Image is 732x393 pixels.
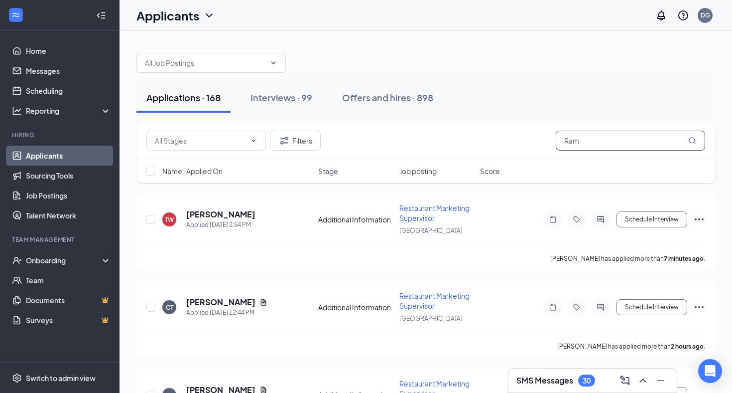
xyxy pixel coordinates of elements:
input: All Stages [155,135,245,146]
div: TW [165,215,174,224]
span: Job posting [399,166,437,176]
svg: Note [547,215,559,223]
div: CT [166,303,173,312]
h3: SMS Messages [516,375,573,386]
div: Additional Information [318,214,393,224]
svg: QuestionInfo [677,9,689,21]
svg: ActiveChat [595,215,607,223]
svg: MagnifyingGlass [688,137,696,145]
h1: Applicants [136,7,199,24]
b: 7 minutes ago [664,255,704,262]
span: Restaurant Marketing Supervisor [399,291,470,310]
h5: [PERSON_NAME] [186,209,255,220]
span: Score [480,166,500,176]
svg: Document [259,298,267,306]
button: ComposeMessage [617,373,633,389]
svg: Ellipses [693,301,705,313]
svg: Tag [571,215,583,223]
svg: ChevronDown [269,59,277,67]
svg: ChevronDown [249,137,257,145]
span: [GEOGRAPHIC_DATA] [399,227,463,234]
span: Name · Applied On [162,166,223,176]
div: Interviews · 99 [250,91,312,104]
a: DocumentsCrown [26,290,111,310]
p: [PERSON_NAME] has applied more than . [557,342,705,351]
svg: ActiveChat [595,303,607,311]
svg: Collapse [96,10,106,20]
a: Team [26,270,111,290]
div: 30 [583,377,591,385]
div: DG [701,11,710,19]
a: Messages [26,61,111,81]
button: Minimize [653,373,669,389]
svg: Notifications [655,9,667,21]
svg: Settings [12,373,22,383]
button: Filter Filters [270,131,321,151]
span: Stage [318,166,338,176]
div: Applied [DATE] 12:44 PM [186,308,267,318]
input: Search in applications [556,131,705,151]
svg: Ellipses [693,213,705,225]
div: Applications · 168 [146,91,221,104]
input: All Job Postings [145,57,265,68]
div: Onboarding [26,255,103,265]
svg: ChevronDown [203,9,215,21]
svg: Tag [571,303,583,311]
div: Switch to admin view [26,373,96,383]
div: Offers and hires · 898 [342,91,433,104]
a: Applicants [26,146,111,166]
svg: UserCheck [12,255,22,265]
div: Team Management [12,235,109,244]
b: 2 hours ago [671,343,704,350]
div: Open Intercom Messenger [698,359,722,383]
button: Schedule Interview [616,299,687,315]
button: Schedule Interview [616,211,687,227]
h5: [PERSON_NAME] [186,297,255,308]
p: [PERSON_NAME] has applied more than . [550,254,705,263]
svg: ChevronUp [637,375,649,387]
svg: ComposeMessage [619,375,631,387]
a: Job Postings [26,186,111,205]
button: ChevronUp [635,373,651,389]
a: Talent Network [26,205,111,225]
a: Home [26,41,111,61]
div: Additional Information [318,302,393,312]
span: [GEOGRAPHIC_DATA] [399,315,463,322]
a: Scheduling [26,81,111,101]
a: Sourcing Tools [26,166,111,186]
div: Reporting [26,106,112,116]
svg: Filter [278,135,290,147]
div: Applied [DATE] 2:54 PM [186,220,255,230]
svg: Minimize [655,375,667,387]
svg: WorkstreamLogo [11,10,21,20]
svg: Analysis [12,106,22,116]
div: Hiring [12,131,109,139]
svg: Note [547,303,559,311]
span: Restaurant Marketing Supervisor [399,203,470,222]
a: SurveysCrown [26,310,111,330]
